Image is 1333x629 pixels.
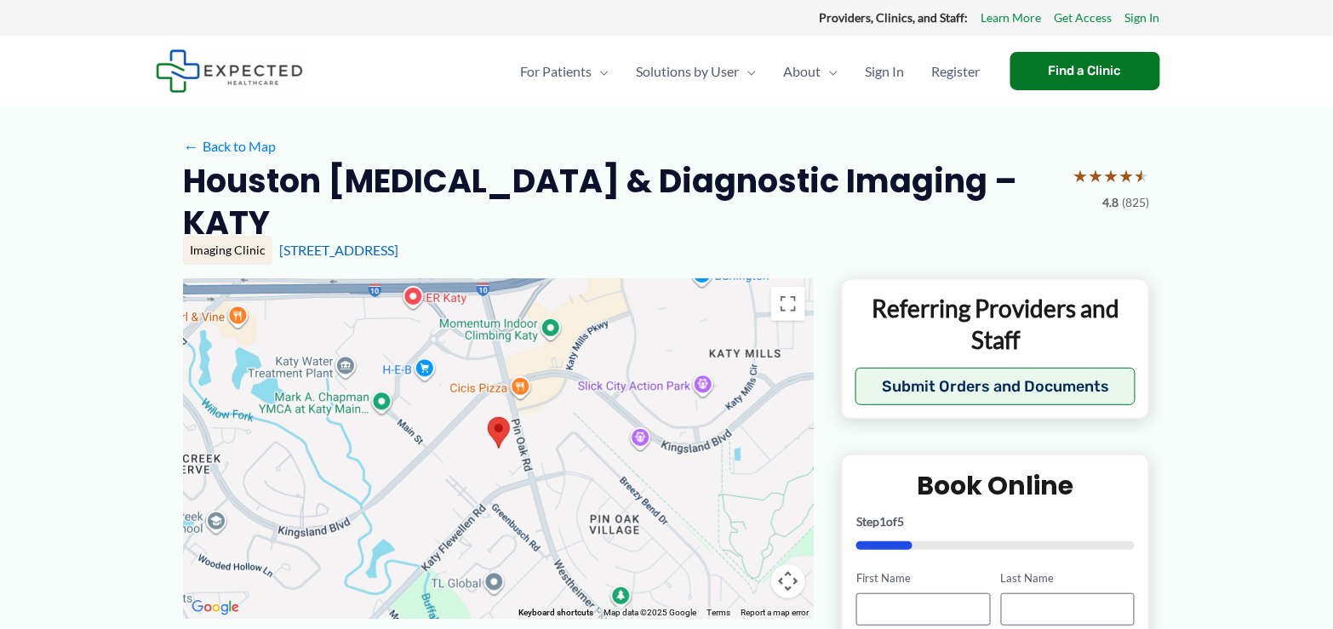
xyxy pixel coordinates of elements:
p: Referring Providers and Staff [855,293,1136,355]
span: Register [931,42,980,101]
span: Map data ©2025 Google [604,608,696,617]
nav: Primary Site Navigation [506,42,993,101]
span: ★ [1119,160,1135,192]
button: Keyboard shortcuts [518,607,593,619]
img: Expected Healthcare Logo - side, dark font, small [156,49,303,93]
a: AboutMenu Toggle [769,42,851,101]
span: Sign In [865,42,904,101]
div: Imaging Clinic [183,236,272,265]
a: Solutions by UserMenu Toggle [622,42,769,101]
span: About [783,42,821,101]
span: Solutions by User [636,42,739,101]
strong: Providers, Clinics, and Staff: [819,10,968,25]
a: ←Back to Map [183,134,276,159]
p: Step of [856,516,1135,528]
span: 5 [897,514,904,529]
a: Terms (opens in new tab) [707,608,730,617]
span: ★ [1073,160,1089,192]
h2: Book Online [856,469,1135,502]
span: ★ [1135,160,1150,192]
span: (825) [1123,192,1150,214]
span: ★ [1089,160,1104,192]
a: Learn More [981,7,1042,29]
a: Find a Clinic [1010,52,1160,90]
img: Google [187,597,243,619]
h2: Houston [MEDICAL_DATA] & Diagnostic Imaging – KATY [183,160,1060,244]
a: Get Access [1055,7,1113,29]
label: First Name [856,570,990,586]
span: For Patients [520,42,592,101]
span: ← [183,138,199,154]
label: Last Name [1001,570,1135,586]
a: Sign In [851,42,918,101]
button: Map camera controls [771,564,805,598]
a: Sign In [1125,7,1160,29]
a: Register [918,42,993,101]
span: Menu Toggle [592,42,609,101]
span: 1 [879,514,886,529]
a: [STREET_ADDRESS] [279,242,398,258]
a: Report a map error [741,608,809,617]
span: 4.8 [1103,192,1119,214]
button: Submit Orders and Documents [855,368,1136,405]
span: Menu Toggle [739,42,756,101]
a: For PatientsMenu Toggle [506,42,622,101]
span: ★ [1104,160,1119,192]
a: Open this area in Google Maps (opens a new window) [187,597,243,619]
button: Toggle fullscreen view [771,287,805,321]
span: Menu Toggle [821,42,838,101]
